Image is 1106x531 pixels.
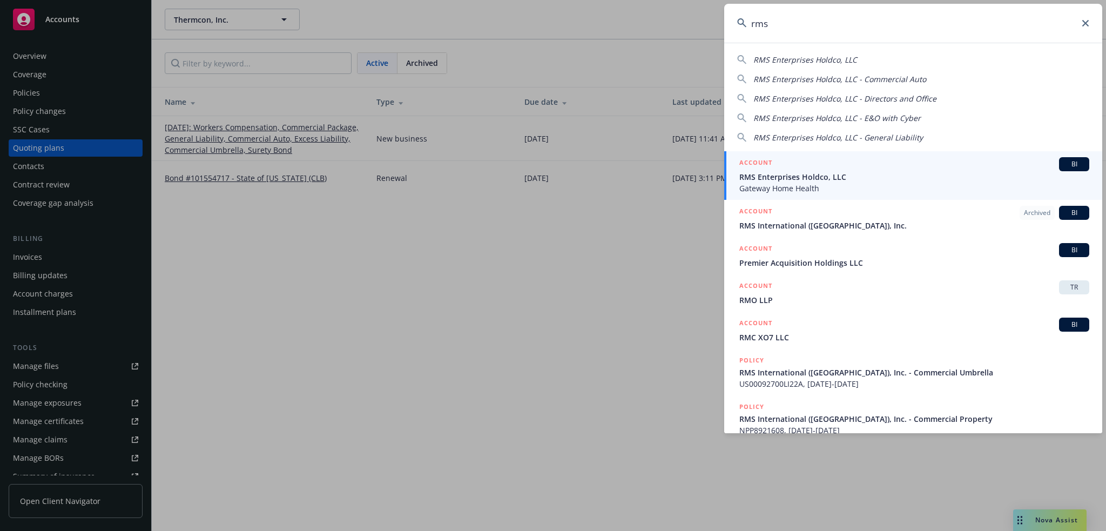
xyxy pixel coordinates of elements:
h5: ACCOUNT [739,206,772,219]
a: ACCOUNTBIPremier Acquisition Holdings LLC [724,237,1102,274]
a: ACCOUNTArchivedBIRMS International ([GEOGRAPHIC_DATA]), Inc. [724,200,1102,237]
span: BI [1063,159,1085,169]
span: NPP8921608, [DATE]-[DATE] [739,425,1089,436]
span: RMC XO7 LLC [739,332,1089,343]
span: RMS Enterprises Holdco, LLC - Commercial Auto [753,74,926,84]
h5: ACCOUNT [739,318,772,331]
span: RMS Enterprises Holdco, LLC - E&O with Cyber [753,113,921,123]
span: RMO LLP [739,294,1089,306]
span: RMS Enterprises Holdco, LLC [739,171,1089,183]
a: POLICYRMS International ([GEOGRAPHIC_DATA]), Inc. - Commercial UmbrellaUS00092700LI22A, [DATE]-[D... [724,349,1102,395]
span: BI [1063,320,1085,330]
span: RMS International ([GEOGRAPHIC_DATA]), Inc. - Commercial Property [739,413,1089,425]
h5: POLICY [739,401,764,412]
a: ACCOUNTBIRMS Enterprises Holdco, LLCGateway Home Health [724,151,1102,200]
span: RMS International ([GEOGRAPHIC_DATA]), Inc. [739,220,1089,231]
input: Search... [724,4,1102,43]
span: Premier Acquisition Holdings LLC [739,257,1089,268]
h5: ACCOUNT [739,157,772,170]
span: BI [1063,245,1085,255]
span: Gateway Home Health [739,183,1089,194]
h5: ACCOUNT [739,280,772,293]
h5: POLICY [739,355,764,366]
span: RMS Enterprises Holdco, LLC - Directors and Office [753,93,936,104]
span: RMS Enterprises Holdco, LLC [753,55,857,65]
a: POLICYRMS International ([GEOGRAPHIC_DATA]), Inc. - Commercial PropertyNPP8921608, [DATE]-[DATE] [724,395,1102,442]
h5: ACCOUNT [739,243,772,256]
span: US00092700LI22A, [DATE]-[DATE] [739,378,1089,389]
a: ACCOUNTTRRMO LLP [724,274,1102,312]
span: RMS International ([GEOGRAPHIC_DATA]), Inc. - Commercial Umbrella [739,367,1089,378]
span: RMS Enterprises Holdco, LLC - General Liability [753,132,923,143]
span: Archived [1024,208,1050,218]
span: BI [1063,208,1085,218]
span: TR [1063,283,1085,292]
a: ACCOUNTBIRMC XO7 LLC [724,312,1102,349]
